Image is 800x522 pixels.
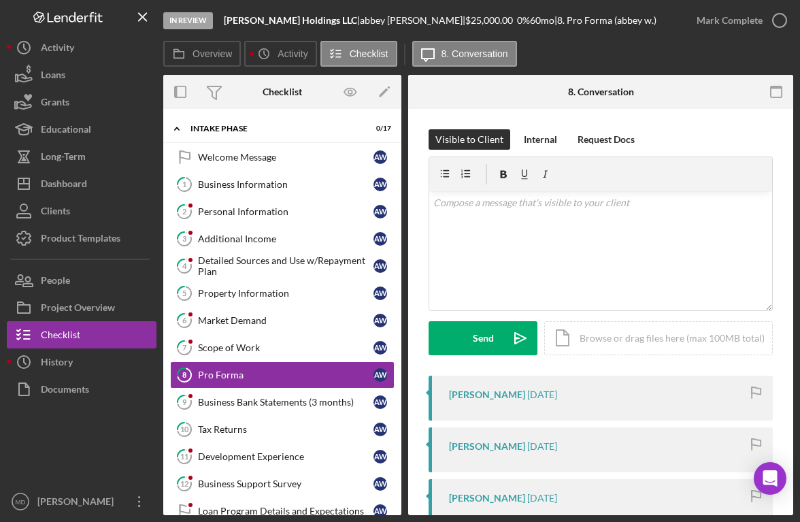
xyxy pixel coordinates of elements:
[7,61,156,88] button: Loans
[198,288,373,299] div: Property Information
[170,334,395,361] a: 7Scope of Workaw
[7,197,156,225] a: Clients
[180,425,189,434] tspan: 10
[373,450,387,463] div: a w
[7,116,156,143] button: Educational
[449,389,525,400] div: [PERSON_NAME]
[7,34,156,61] button: Activity
[7,321,156,348] button: Checklist
[527,493,557,504] time: 2025-08-01 23:44
[180,479,188,488] tspan: 12
[7,88,156,116] button: Grants
[429,321,537,355] button: Send
[465,15,517,26] div: $25,000.00
[441,48,508,59] label: 8. Conversation
[224,15,360,26] div: |
[7,170,156,197] button: Dashboard
[198,342,373,353] div: Scope of Work
[41,267,70,297] div: People
[527,441,557,452] time: 2025-08-01 23:45
[170,252,395,280] a: 4Detailed Sources and Use w/Repayment Planaw
[7,488,156,515] button: MD[PERSON_NAME]
[41,143,86,174] div: Long-Term
[170,171,395,198] a: 1Business Informationaw
[163,12,213,29] div: In Review
[571,129,641,150] button: Request Docs
[182,397,187,406] tspan: 9
[7,376,156,403] button: Documents
[180,452,188,461] tspan: 11
[7,294,156,321] a: Project Overview
[527,389,557,400] time: 2025-08-04 17:03
[163,41,241,67] button: Overview
[170,443,395,470] a: 11Development Experienceaw
[373,504,387,518] div: a w
[182,316,187,325] tspan: 6
[367,125,391,133] div: 0 / 17
[198,370,373,380] div: Pro Forma
[449,493,525,504] div: [PERSON_NAME]
[524,129,557,150] div: Internal
[182,180,186,189] tspan: 1
[190,125,357,133] div: Intake Phase
[373,205,387,218] div: a w
[449,441,525,452] div: [PERSON_NAME]
[435,129,503,150] div: Visible to Client
[530,15,554,26] div: 60 mo
[373,395,387,409] div: a w
[373,232,387,246] div: a w
[7,267,156,294] button: People
[429,129,510,150] button: Visible to Client
[41,170,87,201] div: Dashboard
[278,48,307,59] label: Activity
[170,225,395,252] a: 3Additional Incomeaw
[182,343,187,352] tspan: 7
[320,41,397,67] button: Checklist
[244,41,316,67] button: Activity
[198,152,373,163] div: Welcome Message
[373,259,387,273] div: a w
[170,389,395,416] a: 9Business Bank Statements (3 months)aw
[412,41,517,67] button: 8. Conversation
[41,34,74,65] div: Activity
[697,7,763,34] div: Mark Complete
[7,225,156,252] button: Product Templates
[41,61,65,92] div: Loans
[7,143,156,170] button: Long-Term
[373,178,387,191] div: a w
[41,321,80,352] div: Checklist
[373,150,387,164] div: a w
[198,206,373,217] div: Personal Information
[41,116,91,146] div: Educational
[41,88,69,119] div: Grants
[578,129,635,150] div: Request Docs
[373,423,387,436] div: a w
[198,315,373,326] div: Market Demand
[41,376,89,406] div: Documents
[350,48,388,59] label: Checklist
[41,348,73,379] div: History
[7,348,156,376] button: History
[198,424,373,435] div: Tax Returns
[170,307,395,334] a: 6Market Demandaw
[182,289,186,297] tspan: 5
[41,294,115,325] div: Project Overview
[198,506,373,517] div: Loan Program Details and Expectations
[263,86,302,97] div: Checklist
[182,261,187,270] tspan: 4
[554,15,656,26] div: | 8. Pro Forma (abbey w.)
[517,15,530,26] div: 0 %
[473,321,494,355] div: Send
[170,280,395,307] a: 5Property Informationaw
[373,368,387,382] div: a w
[198,397,373,408] div: Business Bank Statements (3 months)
